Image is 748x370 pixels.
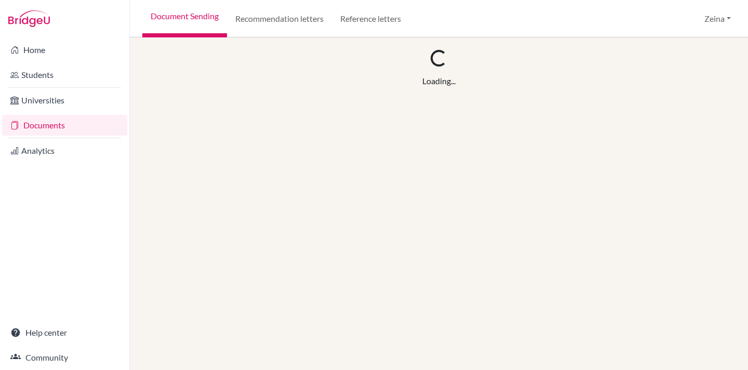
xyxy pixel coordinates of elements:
a: Universities [2,90,127,111]
a: Students [2,64,127,85]
div: Loading... [422,75,456,87]
img: Bridge-U [8,10,50,27]
a: Community [2,347,127,368]
a: Analytics [2,140,127,161]
button: Zeina [700,9,736,29]
a: Documents [2,115,127,136]
a: Home [2,39,127,60]
a: Help center [2,322,127,343]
